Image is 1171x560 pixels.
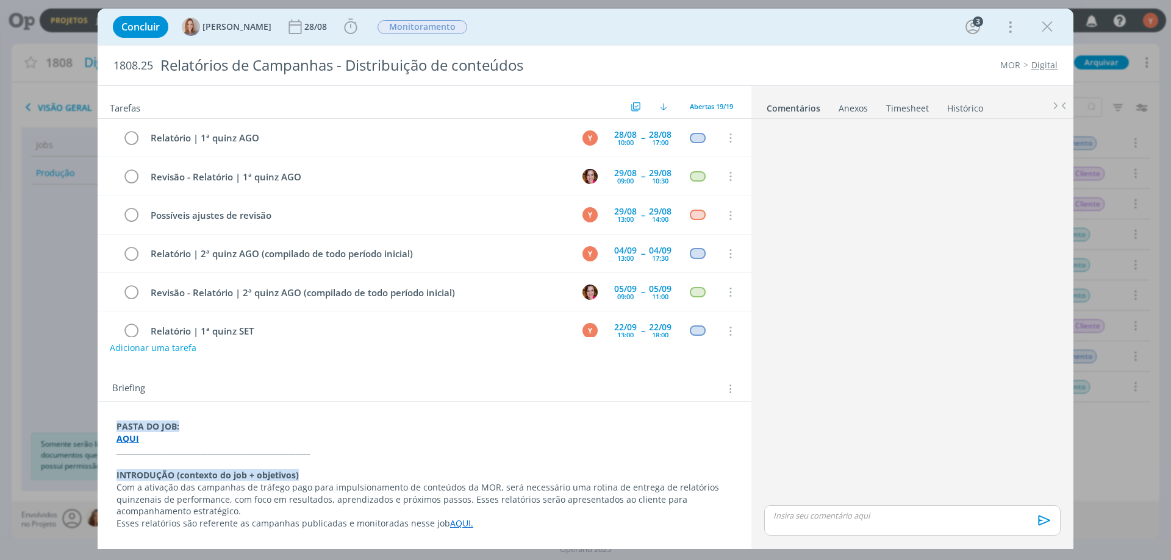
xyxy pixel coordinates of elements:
button: Y [581,322,599,340]
span: -- [641,249,645,258]
div: 05/09 [614,285,637,293]
div: 13:00 [617,331,634,338]
div: 04/09 [614,246,637,255]
span: 1808.25 [113,59,153,73]
a: Comentários [766,97,821,115]
span: -- [641,211,645,219]
span: Concluir [121,22,160,32]
div: Relatório | 2ª quinz AGO (compilado de todo período inicial) [145,246,571,261]
div: 28/08 [614,130,637,139]
button: Concluir [113,16,168,38]
button: Y [581,129,599,147]
div: Possíveis ajustes de revisão [145,208,571,223]
button: Y [581,206,599,224]
a: Timesheet [886,97,929,115]
div: Y [582,130,598,146]
strong: PASTA DO JOB: [116,420,179,432]
a: Histórico [947,97,984,115]
button: B [581,167,599,185]
a: AQUI. [450,517,473,529]
span: -- [641,288,645,296]
a: AQUI [116,433,139,444]
div: 13:00 [617,216,634,222]
div: 14:00 [652,216,668,222]
span: -- [641,327,645,335]
div: 11:00 [652,293,668,300]
div: 3 [973,16,983,27]
div: 28/08 [304,23,329,31]
strong: _____________________________________________________ [116,445,310,456]
div: Revisão - Relatório | 2ª quinz AGO (compilado de todo período inicial) [145,285,571,300]
span: Monitoramento [378,20,467,34]
p: Esses relatórios são referente as campanhas publicadas e monitoradas nesse job [116,517,732,530]
div: Relatório | 1ª quinz SET [145,324,571,339]
div: 28/08 [649,130,671,139]
div: 29/08 [649,169,671,177]
img: arrow-down.svg [660,103,667,110]
span: Tarefas [110,99,140,114]
div: 05/09 [649,285,671,293]
button: A[PERSON_NAME] [182,18,271,36]
div: 29/08 [614,169,637,177]
div: 13:00 [617,255,634,261]
div: 09:00 [617,293,634,300]
div: 29/08 [649,207,671,216]
span: Briefing [112,381,145,397]
div: dialog [98,9,1073,549]
span: -- [641,133,645,142]
div: 29/08 [614,207,637,216]
div: Y [582,207,598,222]
button: Monitoramento [377,19,468,35]
div: Y [582,323,598,338]
span: -- [641,172,645,180]
div: 22/09 [649,323,671,331]
strong: INTRODUÇÃO (contexto do job + objetivos) [116,469,299,481]
div: 18:00 [652,331,668,338]
a: Digital [1031,59,1058,71]
a: MOR [1000,59,1020,71]
div: 17:00 [652,139,668,146]
div: 17:30 [652,255,668,261]
div: 04/09 [649,246,671,255]
button: Adicionar uma tarefa [109,337,197,359]
button: B [581,283,599,301]
button: Y [581,244,599,263]
div: 09:00 [617,177,634,184]
img: A [182,18,200,36]
img: B [582,169,598,184]
div: Revisão - Relatório | 1ª quinz AGO [145,169,571,185]
div: 10:00 [617,139,634,146]
img: B [582,285,598,300]
div: 22/09 [614,323,637,331]
div: Anexos [839,102,868,115]
span: Abertas 19/19 [690,102,733,111]
div: Y [582,246,598,261]
div: Relatórios de Campanhas - Distribuição de conteúdos [156,51,659,80]
p: Com a ativação das campanhas de tráfego pago para impulsionamento de conteúdos da MOR, será neces... [116,481,732,518]
button: 3 [963,17,983,37]
div: 10:30 [652,177,668,184]
span: [PERSON_NAME] [202,23,271,31]
div: Relatório | 1ª quinz AGO [145,130,571,146]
